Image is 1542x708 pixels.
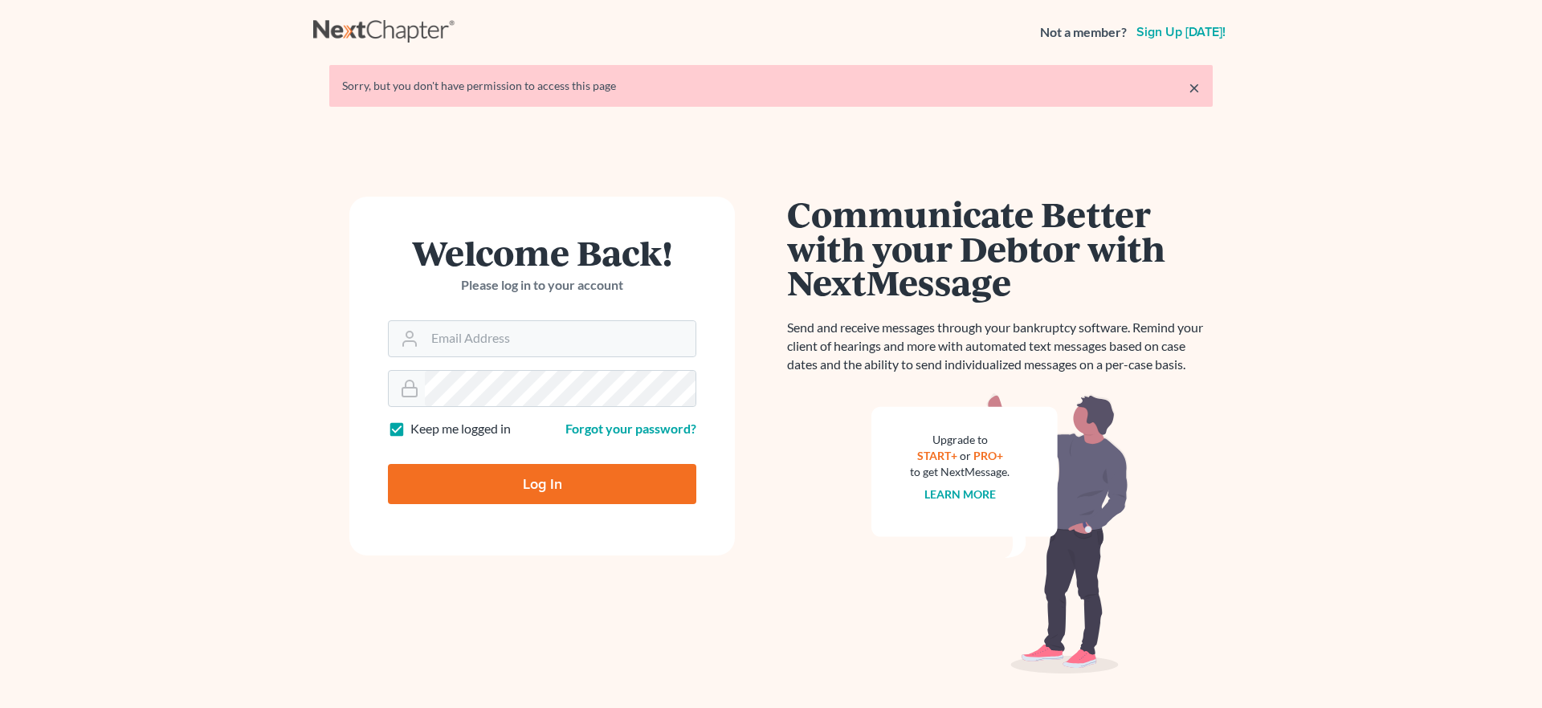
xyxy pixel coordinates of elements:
a: × [1189,78,1200,97]
h1: Communicate Better with your Debtor with NextMessage [787,197,1213,299]
a: Learn more [924,487,996,501]
label: Keep me logged in [410,420,511,438]
a: START+ [917,449,957,462]
input: Email Address [425,321,696,356]
a: Forgot your password? [565,421,696,436]
strong: Not a member? [1040,23,1127,42]
h1: Welcome Back! [388,235,696,270]
input: Log In [388,464,696,504]
p: Send and receive messages through your bankruptcy software. Remind your client of hearings and mo... [787,319,1213,374]
div: Sorry, but you don't have permission to access this page [342,78,1200,94]
img: nextmessage_bg-59042aed3d76b12b5cd301f8e5b87938c9018125f34e5fa2b7a6b67550977c72.svg [871,393,1128,674]
p: Please log in to your account [388,276,696,295]
a: PRO+ [973,449,1003,462]
div: to get NextMessage. [910,464,1010,480]
span: or [960,449,971,462]
a: Sign up [DATE]! [1133,26,1229,39]
div: Upgrade to [910,432,1010,448]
